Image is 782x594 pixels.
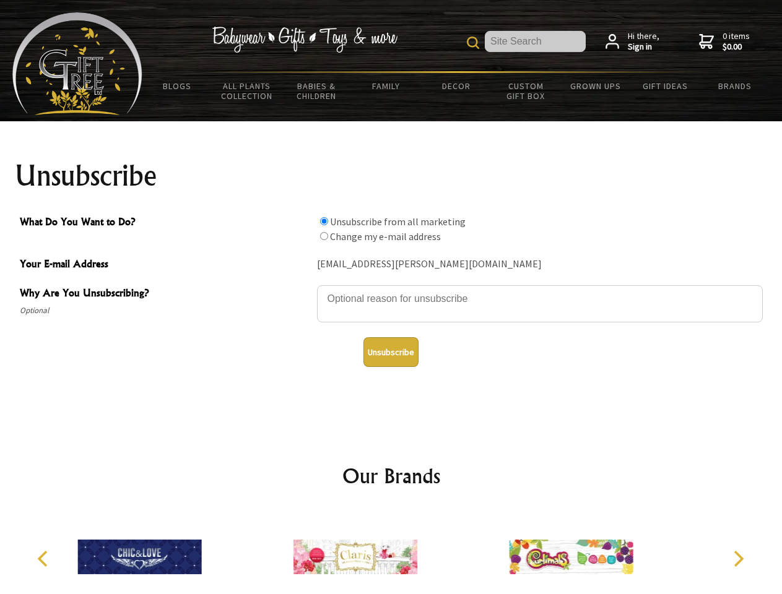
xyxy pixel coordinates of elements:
[317,285,763,322] textarea: Why Are You Unsubscribing?
[352,73,422,99] a: Family
[320,232,328,240] input: What Do You Want to Do?
[212,73,282,109] a: All Plants Collection
[630,73,700,99] a: Gift Ideas
[25,461,758,491] h2: Our Brands
[212,27,398,53] img: Babywear - Gifts - Toys & more
[142,73,212,99] a: BLOGS
[628,31,659,53] span: Hi there,
[606,31,659,53] a: Hi there,Sign in
[724,545,752,572] button: Next
[282,73,352,109] a: Babies & Children
[491,73,561,109] a: Custom Gift Box
[15,161,768,191] h1: Unsubscribe
[467,37,479,49] img: product search
[320,217,328,225] input: What Do You Want to Do?
[20,303,311,318] span: Optional
[628,41,659,53] strong: Sign in
[330,215,466,228] label: Unsubscribe from all marketing
[421,73,491,99] a: Decor
[485,31,586,52] input: Site Search
[20,214,311,232] span: What Do You Want to Do?
[700,73,770,99] a: Brands
[363,337,419,367] button: Unsubscribe
[723,30,750,53] span: 0 items
[330,230,441,243] label: Change my e-mail address
[20,285,311,303] span: Why Are You Unsubscribing?
[699,31,750,53] a: 0 items$0.00
[31,545,58,572] button: Previous
[560,73,630,99] a: Grown Ups
[12,12,142,115] img: Babyware - Gifts - Toys and more...
[723,41,750,53] strong: $0.00
[20,256,311,274] span: Your E-mail Address
[317,255,763,274] div: [EMAIL_ADDRESS][PERSON_NAME][DOMAIN_NAME]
